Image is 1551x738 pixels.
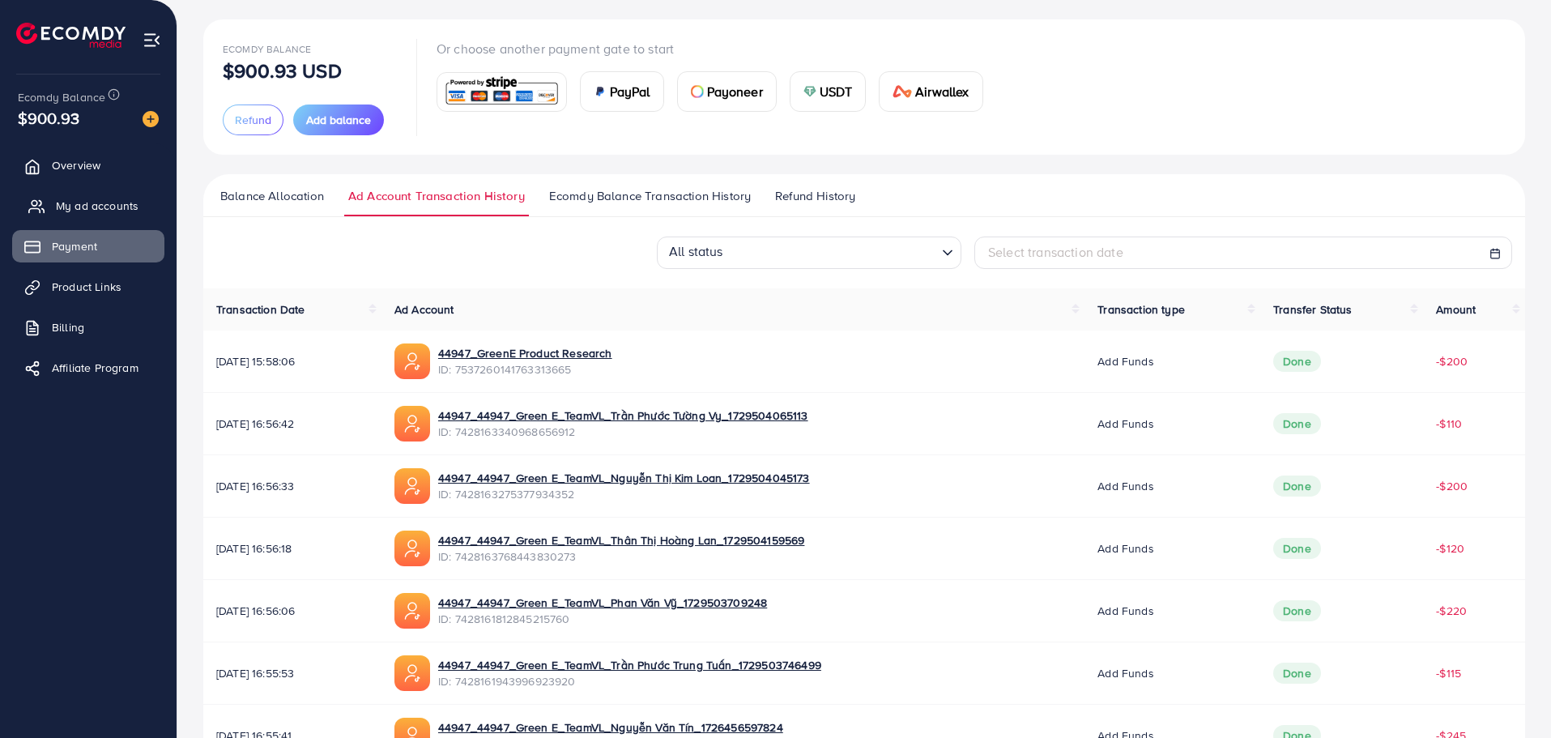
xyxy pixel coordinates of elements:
a: My ad accounts [12,190,164,222]
span: Billing [52,319,84,335]
span: Add funds [1097,665,1153,681]
img: card [594,85,607,98]
span: Add funds [1097,478,1153,494]
span: [DATE] 16:56:18 [216,540,369,557]
span: [DATE] 16:56:33 [216,478,369,494]
img: card [442,75,561,109]
img: ic-ads-acc.e4c84228.svg [394,406,430,442]
span: Overview [52,157,100,173]
a: 44947_44947_Green E_TeamVL_Phan Văn Vỹ_1729503709248 [438,595,767,611]
a: card [437,72,567,112]
span: ID: 7428163340968656912 [438,424,808,440]
a: Billing [12,311,164,343]
span: Add funds [1097,603,1153,619]
span: ID: 7428161812845215760 [438,611,767,627]
span: Ad Account [394,301,454,318]
button: Add balance [293,105,384,135]
img: image [143,111,159,127]
a: Payment [12,230,164,262]
span: -$200 [1436,353,1468,369]
span: Done [1273,351,1321,372]
a: 44947_44947_Green E_TeamVL_Nguyễn Văn Tín_1726456597824 [438,719,783,736]
span: ID: 7428161943996923920 [438,673,821,689]
span: PayPal [610,82,650,101]
span: -$120 [1436,540,1464,557]
span: Done [1273,538,1321,559]
span: [DATE] 16:56:06 [216,603,369,619]
span: Ecomdy Balance [223,42,311,56]
div: Search for option [657,237,961,269]
img: ic-ads-acc.e4c84228.svg [394,531,430,566]
p: Or choose another payment gate to start [437,39,996,58]
span: [DATE] 16:56:42 [216,416,369,432]
a: 44947_44947_Green E_TeamVL_Trần Phước Trung Tuấn_1729503746499 [438,657,821,673]
span: -$110 [1436,416,1462,432]
span: Done [1273,600,1321,621]
span: [DATE] 15:58:06 [216,353,369,369]
span: -$220 [1436,603,1467,619]
span: Add funds [1097,540,1153,557]
a: Product Links [12,271,164,303]
input: Search for option [728,239,935,265]
span: Done [1273,663,1321,684]
span: Refund History [775,187,855,205]
span: Add balance [306,112,371,128]
span: Ad Account Transaction History [348,187,525,205]
img: ic-ads-acc.e4c84228.svg [394,468,430,504]
img: card [803,85,816,98]
span: Airwallex [915,82,969,101]
span: Affiliate Program [52,360,138,376]
p: $900.93 USD [223,61,342,80]
span: Done [1273,413,1321,434]
span: $900.93 [18,106,79,130]
a: 44947_44947_Green E_TeamVL_Nguyễn Thị Kim Loan_1729504045173 [438,470,810,486]
span: -$115 [1436,665,1461,681]
span: Refund [235,112,271,128]
span: USDT [820,82,853,101]
span: Done [1273,476,1321,497]
span: Product Links [52,279,121,295]
a: cardUSDT [790,71,867,112]
span: Ecomdy Balance Transaction History [549,187,751,205]
span: Add funds [1097,353,1153,369]
a: 44947_44947_Green E_TeamVL_Thân Thị Hoàng Lan_1729504159569 [438,532,804,548]
span: All status [666,238,726,265]
img: ic-ads-acc.e4c84228.svg [394,343,430,379]
span: Add funds [1097,416,1153,432]
span: ID: 7428163768443830273 [438,548,804,565]
span: Transaction Date [216,301,305,318]
a: cardPayoneer [677,71,777,112]
span: Ecomdy Balance [18,89,105,105]
span: Transaction type [1097,301,1185,318]
span: Transfer Status [1273,301,1352,318]
span: My ad accounts [56,198,138,214]
span: -$200 [1436,478,1468,494]
img: card [691,85,704,98]
span: Balance Allocation [220,187,324,205]
iframe: Chat [1482,665,1539,726]
img: menu [143,31,161,49]
span: ID: 7537260141763313665 [438,361,612,378]
button: Refund [223,105,283,135]
a: Affiliate Program [12,352,164,384]
a: cardPayPal [580,71,664,112]
a: cardAirwallex [879,71,982,112]
img: ic-ads-acc.e4c84228.svg [394,655,430,691]
span: Payoneer [707,82,763,101]
img: logo [16,23,126,48]
span: ID: 7428163275377934352 [438,486,810,502]
span: Payment [52,238,97,254]
img: ic-ads-acc.e4c84228.svg [394,593,430,629]
a: 44947_GreenE Product Research [438,345,612,361]
span: Select transaction date [988,243,1123,261]
span: [DATE] 16:55:53 [216,665,369,681]
img: card [893,85,912,98]
a: 44947_44947_Green E_TeamVL_Trần Phước Tường Vy_1729504065113 [438,407,808,424]
span: Amount [1436,301,1476,318]
a: Overview [12,149,164,181]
